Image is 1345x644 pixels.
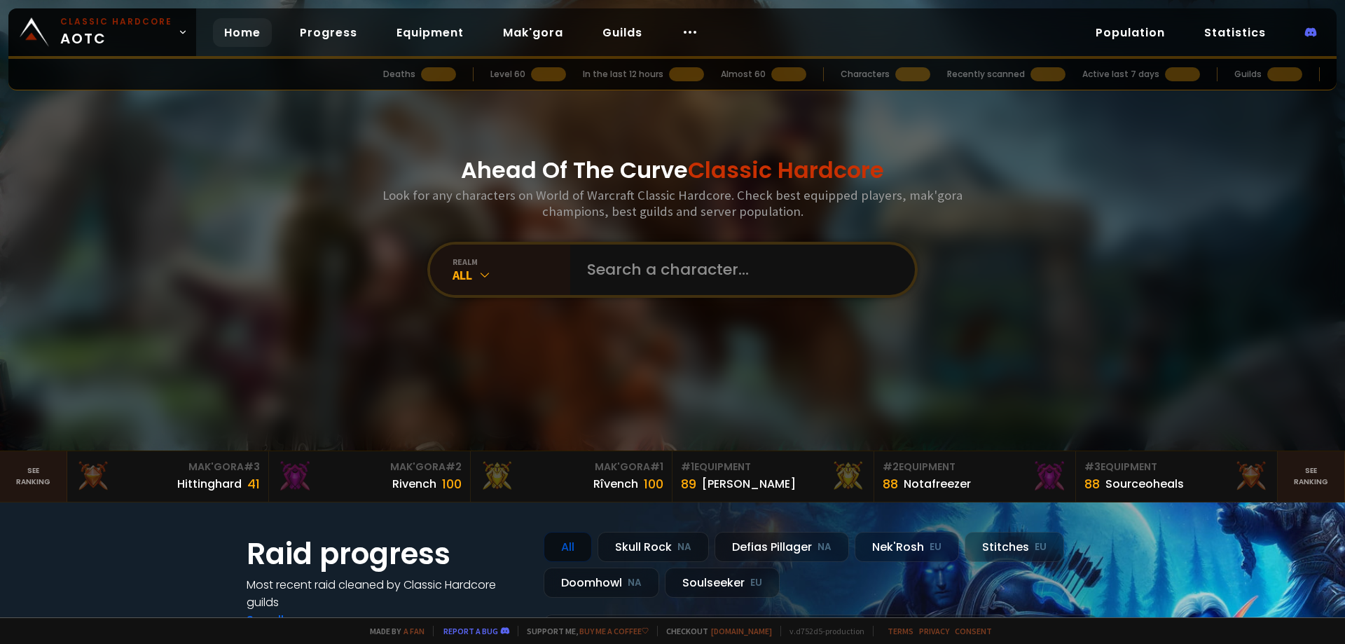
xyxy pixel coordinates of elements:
span: # 2 [883,460,899,474]
a: Mak'Gora#3Hittinghard41 [67,451,269,502]
div: [PERSON_NAME] [702,475,796,493]
div: In the last 12 hours [583,68,663,81]
div: All [453,267,570,283]
a: #2Equipment88Notafreezer [874,451,1076,502]
div: Active last 7 days [1082,68,1159,81]
span: # 3 [244,460,260,474]
div: Notafreezer [904,475,971,493]
div: Recently scanned [947,68,1025,81]
div: Nek'Rosh [855,532,959,562]
div: Sourceoheals [1105,475,1184,493]
div: Soulseeker [665,568,780,598]
input: Search a character... [579,245,898,295]
div: Rîvench [593,475,638,493]
h1: Ahead Of The Curve [461,153,884,187]
a: #3Equipment88Sourceoheals [1076,451,1278,502]
span: # 1 [650,460,663,474]
div: realm [453,256,570,267]
div: Equipment [1084,460,1269,474]
span: Classic Hardcore [688,154,884,186]
div: Level 60 [490,68,525,81]
a: Statistics [1193,18,1277,47]
a: Consent [955,626,992,636]
span: # 1 [681,460,694,474]
h3: Look for any characters on World of Warcraft Classic Hardcore. Check best equipped players, mak'g... [377,187,968,219]
div: Deaths [383,68,415,81]
small: EU [750,576,762,590]
div: All [544,532,592,562]
div: Rivench [392,475,436,493]
div: 89 [681,474,696,493]
small: NA [677,540,691,554]
span: v. d752d5 - production [780,626,864,636]
small: EU [1035,540,1047,554]
small: NA [818,540,832,554]
div: Guilds [1234,68,1262,81]
div: Skull Rock [598,532,709,562]
a: Population [1084,18,1176,47]
div: Defias Pillager [715,532,849,562]
a: Mak'gora [492,18,574,47]
a: Terms [888,626,913,636]
div: Stitches [965,532,1064,562]
a: Home [213,18,272,47]
a: See all progress [247,612,338,628]
span: # 3 [1084,460,1101,474]
div: Doomhowl [544,568,659,598]
h4: Most recent raid cleaned by Classic Hardcore guilds [247,576,527,611]
div: 41 [247,474,260,493]
a: Buy me a coffee [579,626,649,636]
div: Almost 60 [721,68,766,81]
small: Classic Hardcore [60,15,172,28]
div: Characters [841,68,890,81]
h1: Raid progress [247,532,527,576]
a: Report a bug [443,626,498,636]
a: a fan [403,626,425,636]
div: Mak'Gora [479,460,663,474]
a: Mak'Gora#1Rîvench100 [471,451,672,502]
div: Mak'Gora [277,460,462,474]
a: Seeranking [1278,451,1345,502]
span: Checkout [657,626,772,636]
div: 88 [883,474,898,493]
a: Progress [289,18,368,47]
a: #1Equipment89[PERSON_NAME] [672,451,874,502]
div: 100 [442,474,462,493]
a: Mak'Gora#2Rivench100 [269,451,471,502]
div: Mak'Gora [76,460,260,474]
span: Support me, [518,626,649,636]
a: Privacy [919,626,949,636]
div: 100 [644,474,663,493]
a: Classic HardcoreAOTC [8,8,196,56]
a: Guilds [591,18,654,47]
span: Made by [361,626,425,636]
span: AOTC [60,15,172,49]
small: NA [628,576,642,590]
div: Equipment [681,460,865,474]
small: EU [930,540,941,554]
div: 88 [1084,474,1100,493]
a: [DOMAIN_NAME] [711,626,772,636]
div: Hittinghard [177,475,242,493]
div: Equipment [883,460,1067,474]
span: # 2 [446,460,462,474]
a: Equipment [385,18,475,47]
